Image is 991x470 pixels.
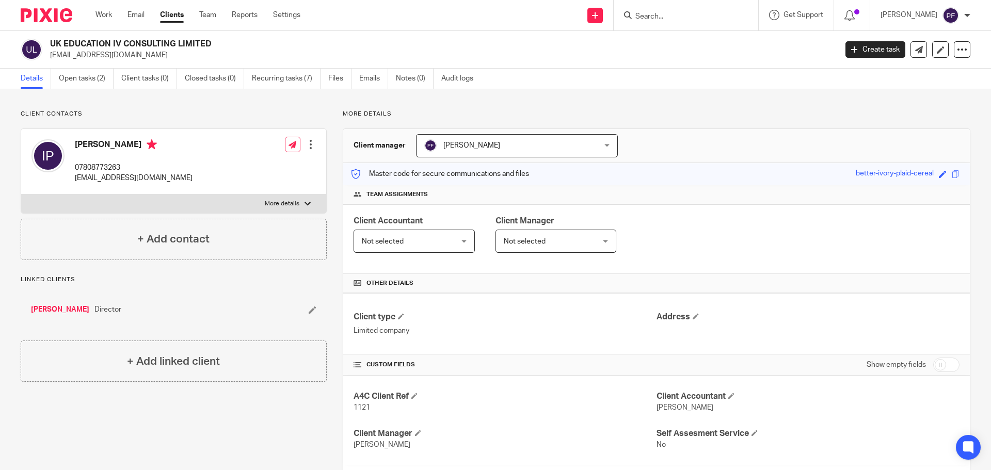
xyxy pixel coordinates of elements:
[784,11,823,19] span: Get Support
[75,173,193,183] p: [EMAIL_ADDRESS][DOMAIN_NAME]
[495,217,554,225] span: Client Manager
[328,69,351,89] a: Files
[424,139,437,152] img: svg%3E
[354,361,657,369] h4: CUSTOM FIELDS
[94,304,121,315] span: Director
[95,10,112,20] a: Work
[273,10,300,20] a: Settings
[354,140,406,151] h3: Client manager
[21,110,327,118] p: Client contacts
[160,10,184,20] a: Clients
[252,69,321,89] a: Recurring tasks (7)
[351,169,529,179] p: Master code for secure communications and files
[137,231,210,247] h4: + Add contact
[354,217,423,225] span: Client Accountant
[366,279,413,287] span: Other details
[354,326,657,336] p: Limited company
[354,312,657,322] h4: Client type
[21,8,72,22] img: Pixie
[657,441,666,448] span: No
[21,39,42,60] img: svg%3E
[856,168,934,180] div: better-ivory-plaid-cereal
[50,50,830,60] p: [EMAIL_ADDRESS][DOMAIN_NAME]
[21,69,51,89] a: Details
[127,353,220,369] h4: + Add linked client
[657,391,960,402] h4: Client Accountant
[362,238,404,245] span: Not selected
[504,238,546,245] span: Not selected
[657,312,960,322] h4: Address
[31,304,89,315] a: [PERSON_NAME]
[359,69,388,89] a: Emails
[31,139,65,172] img: svg%3E
[354,428,657,439] h4: Client Manager
[354,441,410,448] span: [PERSON_NAME]
[21,275,327,284] p: Linked clients
[121,69,177,89] a: Client tasks (0)
[657,428,960,439] h4: Self Assesment Service
[942,7,959,24] img: svg%3E
[366,190,428,199] span: Team assignments
[657,404,713,411] span: [PERSON_NAME]
[127,10,145,20] a: Email
[354,391,657,402] h4: A4C Client Ref
[396,69,434,89] a: Notes (0)
[867,360,926,370] label: Show empty fields
[343,110,970,118] p: More details
[75,163,193,173] p: 07808773263
[634,12,727,22] input: Search
[59,69,114,89] a: Open tasks (2)
[147,139,157,150] i: Primary
[441,69,481,89] a: Audit logs
[232,10,258,20] a: Reports
[354,404,370,411] span: 1121
[75,139,193,152] h4: [PERSON_NAME]
[443,142,500,149] span: [PERSON_NAME]
[845,41,905,58] a: Create task
[265,200,299,208] p: More details
[199,10,216,20] a: Team
[50,39,674,50] h2: UK EDUCATION IV CONSULTING LIMITED
[185,69,244,89] a: Closed tasks (0)
[881,10,937,20] p: [PERSON_NAME]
